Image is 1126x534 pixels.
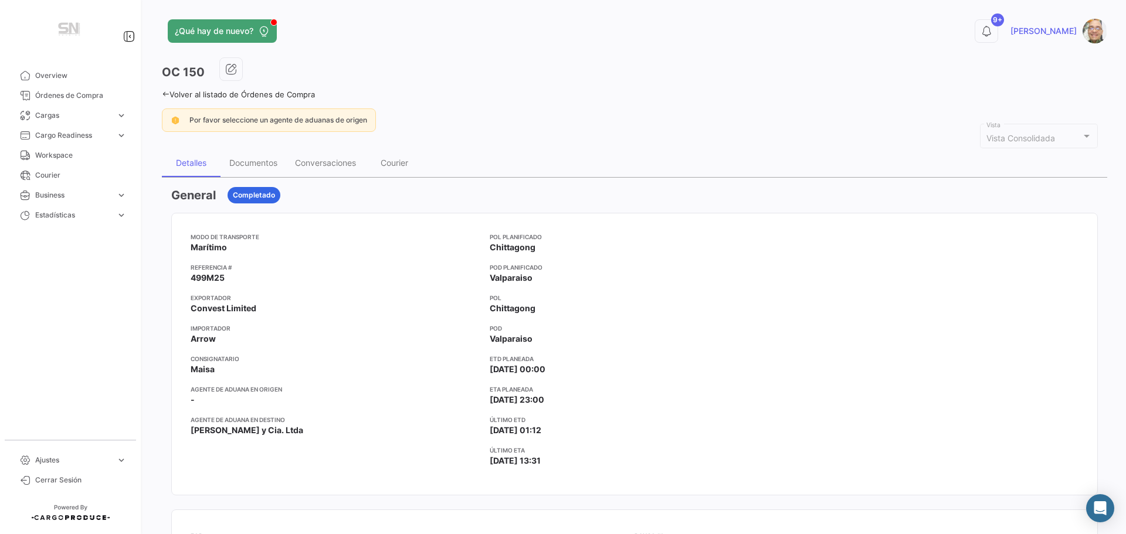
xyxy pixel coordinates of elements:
span: [PERSON_NAME] y Cia. Ltda [191,424,303,436]
div: Courier [381,158,408,168]
span: Chittagong [490,242,535,253]
div: Detalles [176,158,206,168]
span: Maisa [191,363,215,375]
span: 499M25 [191,272,225,284]
span: Órdenes de Compra [35,90,127,101]
span: expand_more [116,190,127,200]
mat-select-trigger: Vista Consolidada [986,133,1055,143]
span: Chittagong [490,302,535,314]
app-card-info-title: Último ETD [490,415,779,424]
app-card-info-title: POL Planificado [490,232,779,242]
span: Marítimo [191,242,227,253]
button: ¿Qué hay de nuevo? [168,19,277,43]
span: Estadísticas [35,210,111,220]
span: expand_more [116,455,127,465]
app-card-info-title: POL [490,293,779,302]
app-card-info-title: Importador [191,324,480,333]
span: ¿Qué hay de nuevo? [175,25,253,37]
app-card-info-title: Agente de Aduana en Origen [191,385,480,394]
span: expand_more [116,210,127,220]
span: [DATE] 00:00 [490,363,545,375]
span: Valparaiso [490,272,533,284]
span: [DATE] 23:00 [490,394,544,406]
app-card-info-title: Exportador [191,293,480,302]
app-card-info-title: POD Planificado [490,263,779,272]
span: [DATE] 13:31 [490,455,541,467]
span: Cargo Readiness [35,130,111,141]
span: Cerrar Sesión [35,475,127,485]
span: Courier [35,170,127,181]
app-card-info-title: ETD planeada [490,354,779,363]
div: Abrir Intercom Messenger [1086,494,1114,522]
a: Courier [9,165,131,185]
span: Valparaiso [490,333,533,345]
h3: OC 150 [162,64,205,80]
span: Por favor seleccione un agente de aduanas de origen [189,115,367,124]
span: expand_more [116,110,127,121]
span: Convest Limited [191,302,256,314]
span: Business [35,190,111,200]
span: Cargas [35,110,111,121]
span: Overview [35,70,127,81]
app-card-info-title: ETA planeada [490,385,779,394]
div: Conversaciones [295,158,356,168]
span: Ajustes [35,455,111,465]
span: Arrow [191,333,216,345]
app-card-info-title: Modo de Transporte [191,232,480,242]
span: - [191,394,195,406]
span: expand_more [116,130,127,141]
app-card-info-title: Referencia # [191,263,480,272]
span: Completado [233,190,275,200]
app-card-info-title: Agente de Aduana en Destino [191,415,480,424]
span: Workspace [35,150,127,161]
div: Documentos [229,158,277,168]
app-card-info-title: Consignatario [191,354,480,363]
img: Manufactura+Logo.png [41,14,100,47]
a: Overview [9,66,131,86]
app-card-info-title: Último ETA [490,445,779,455]
a: Volver al listado de Órdenes de Compra [162,90,315,99]
span: [PERSON_NAME] [1010,25,1077,37]
app-card-info-title: POD [490,324,779,333]
span: [DATE] 01:12 [490,424,541,436]
a: Workspace [9,145,131,165]
h3: General [171,187,216,203]
a: Órdenes de Compra [9,86,131,106]
img: Captura.PNG [1083,19,1107,43]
